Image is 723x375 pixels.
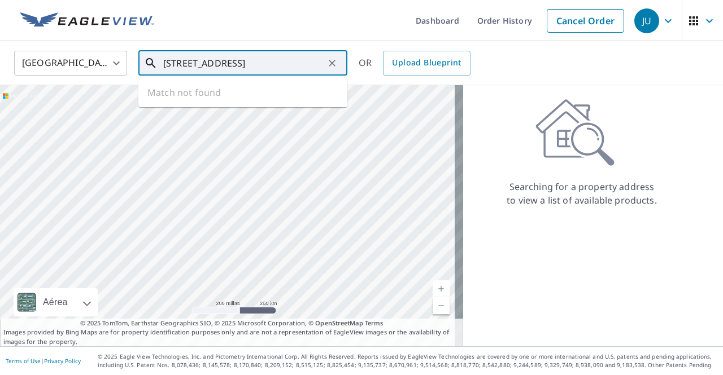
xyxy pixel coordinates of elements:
img: EV Logo [20,12,154,29]
div: [GEOGRAPHIC_DATA] [14,47,127,79]
a: Terms of Use [6,357,41,365]
input: Search by address or latitude-longitude [163,47,324,79]
a: Privacy Policy [44,357,81,365]
div: Aérea [14,288,98,316]
a: Upload Blueprint [383,51,470,76]
p: Searching for a property address to view a list of available products. [506,180,657,207]
span: Upload Blueprint [392,56,461,70]
a: Nivel actual 5, alejar [433,297,450,314]
span: © 2025 TomTom, Earthstar Geographics SIO, © 2025 Microsoft Corporation, © [80,319,384,328]
a: Cancel Order [547,9,624,33]
a: OpenStreetMap [315,319,363,327]
div: JU [634,8,659,33]
div: Aérea [40,288,71,316]
button: Clear [324,55,340,71]
p: | [6,358,81,364]
p: © 2025 Eagle View Technologies, Inc. and Pictometry International Corp. All Rights Reserved. Repo... [98,352,717,369]
a: Nivel actual 5, ampliar [433,280,450,297]
a: Terms [365,319,384,327]
div: OR [359,51,471,76]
